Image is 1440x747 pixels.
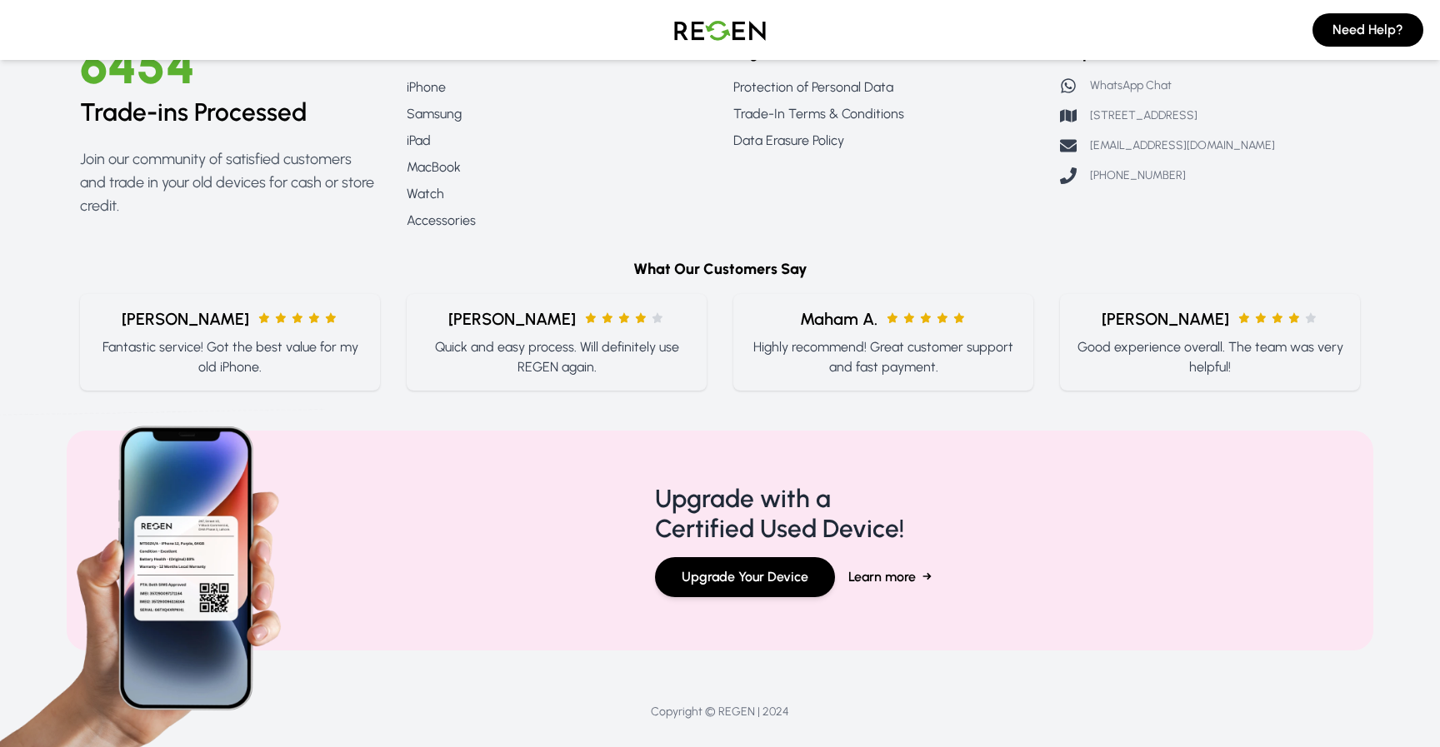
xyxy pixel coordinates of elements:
[848,567,916,587] span: Learn more
[922,567,932,587] span: →
[80,147,380,217] p: Join our community of satisfied customers and trade in your old devices for cash or store credit.
[1090,107,1197,124] p: [STREET_ADDRESS]
[420,337,693,377] p: Quick and easy process. Will definitely use REGEN again.
[80,257,1360,281] h6: What Our Customers Say
[407,184,707,204] a: Watch
[733,131,1033,151] a: Data Erasure Policy
[747,337,1020,377] p: Highly recommend! Great customer support and fast payment.
[80,36,195,96] span: 6454
[1312,13,1423,47] button: Need Help?
[733,77,1033,97] a: Protection of Personal Data
[407,104,707,124] a: Samsung
[407,131,707,151] a: iPad
[407,157,707,177] a: MacBook
[1090,137,1275,154] p: [EMAIL_ADDRESS][DOMAIN_NAME]
[67,704,1373,720] p: Copyright © REGEN | 2024
[848,557,932,597] button: Learn more→
[733,104,1033,124] a: Trade-In Terms & Conditions
[1102,307,1229,331] span: [PERSON_NAME]
[655,557,835,597] button: Upgrade Your Device
[407,211,707,231] a: Accessories
[448,307,576,331] span: [PERSON_NAME]
[407,77,707,97] a: iPhone
[1073,337,1347,377] p: Good experience overall. The team was very helpful!
[93,337,367,377] p: Fantastic service! Got the best value for my old iPhone.
[80,97,380,127] h2: Trade-ins Processed
[655,484,904,544] h4: Upgrade with a Certified Used Device!
[800,307,877,331] span: Maham A.
[1090,167,1186,184] p: [PHONE_NUMBER]
[1090,77,1172,94] p: WhatsApp Chat
[662,7,778,53] img: Logo
[122,307,249,331] span: [PERSON_NAME]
